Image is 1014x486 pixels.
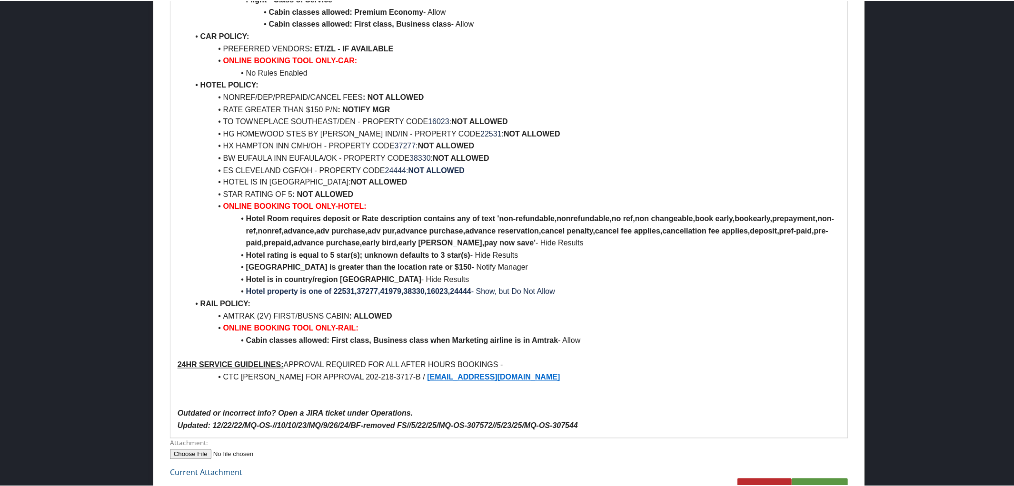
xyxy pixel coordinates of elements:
li: HOTEL IS IN [GEOGRAPHIC_DATA]: [189,175,841,188]
li: BW EUFAULA INN EUFAULA/OK - PROPERTY CODE : [189,151,841,164]
strong: : NOTIFY MGR [338,105,390,113]
span: 16023 [428,117,449,125]
strong: RAIL POLICY: [200,299,250,307]
strong: : ALLOWED [349,311,392,320]
u: 24HR SERVICE GUIDELINES: [178,360,284,368]
li: AMTRAK (2V) FIRST/BUSNS CABIN [189,310,841,322]
strong: ONLINE BOOKING TOOL ONLY-RAIL: [223,323,358,331]
li: - Allow [189,334,841,346]
strong: ONLINE BOOKING TOOL ONLY-CAR: [223,56,358,64]
strong: NOT ALLOWED [504,129,560,137]
li: PREFERRED VENDORS [189,42,841,54]
strong: HOTEL POLICY: [200,80,258,88]
li: - Hide Results [189,212,841,249]
strong: Hotel Room requires deposit or Rate description contains any of text 'non-refundable,nonrefundabl... [246,214,834,246]
span: 37277 [395,141,416,149]
em: Updated: 12/22/22/MQ-OS-//10/10/23/MQ/9/26/24/BF-removed FS//5/22/25/MQ-OS-307572//5/23/25/MQ-OS-... [178,421,578,429]
strong: [GEOGRAPHIC_DATA] is greater than the location rate or $150 [246,262,472,271]
strong: NOT ALLOWED [418,141,475,149]
strong: Hotel rating is equal to 5 star(s); unknown defaults to 3 star(s) [246,251,470,259]
strong: CAR POLICY: [200,31,249,39]
a: [EMAIL_ADDRESS][DOMAIN_NAME] [427,372,560,380]
li: No Rules Enabled [189,66,841,78]
span: 38330 [409,153,431,161]
li: - Allow [189,17,841,29]
span: 24444: [385,165,408,174]
li: ES CLEVELAND CGF/OH - PROPERTY CODE [189,164,841,176]
span: 22531 [480,129,502,137]
p: APPROVAL REQUIRED FOR ALL AFTER HOURS BOOKINGS - [178,358,841,370]
strong: NOT ALLOWED [408,165,465,174]
a: Current Attachment [170,467,242,477]
strong: ONLINE BOOKING TOOL ONLY-HOTEL: [223,202,367,210]
strong: NOT ALLOWED [451,117,508,125]
li: - Notify Manager [189,261,841,273]
strong: Cabin classes allowed: Premium Economy [269,7,424,15]
li: TO TOWNEPLACE SOUTHEAST/DEN - PROPERTY CODE : [189,115,841,127]
strong: Cabin classes allowed: First class, Business class when Marketing airline is in Amtrak [246,336,558,344]
li: NONREF/DEP/PREPAID/CANCEL FEES [189,90,841,103]
strong: Cabin classes allowed: First class, Business class [269,19,451,27]
strong: Hotel is in country/region [GEOGRAPHIC_DATA] [246,275,421,283]
strong: : [310,44,312,52]
li: - Allow [189,5,841,18]
li: RATE GREATER THAN $150 P/N [189,103,841,115]
label: Attachment: [170,437,848,447]
li: HG HOMEWOOD STES BY [PERSON_NAME] IND/IN - PROPERTY CODE : [189,127,841,139]
span: - Show, but Do Not Allow [471,287,555,295]
li: STAR RATING OF 5 [189,188,841,200]
strong: NOT ALLOWED [433,153,489,161]
li: - Hide Results [189,249,841,261]
li: HX HAMPTON INN CMH/OH - PROPERTY CODE : [189,139,841,151]
strong: Hotel property is one of 22531,37277,41979,38330,16023,24444 [246,287,471,295]
strong: NOT ALLOWED [351,177,408,185]
em: Outdated or incorrect info? Open a JIRA ticket under Operations. [178,408,413,417]
strong: ET/ZL - IF AVAILABLE [315,44,394,52]
strong: : NOT ALLOWED [363,92,424,100]
li: - Hide Results [189,273,841,285]
strong: : NOT ALLOWED [292,190,353,198]
li: CTC [PERSON_NAME] FOR APPROVAL 202-218-3717-B / [189,370,841,383]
